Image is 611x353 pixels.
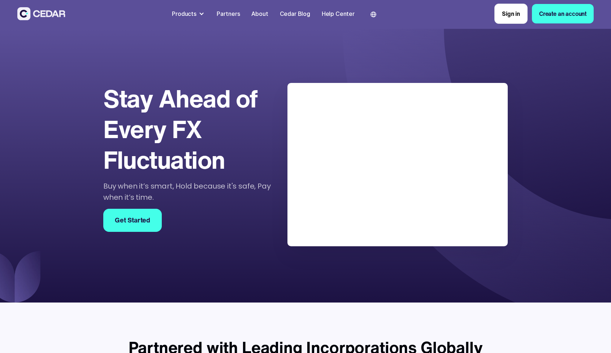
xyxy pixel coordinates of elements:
[169,6,208,21] div: Products
[251,9,268,18] div: About
[103,181,273,203] p: Buy when it’s smart, Hold because it's safe, Pay when it’s time.
[280,9,310,18] div: Cedar Blog
[287,83,508,246] iframe: Introducing Cedar HOLD | Stay Ahead of Every FX Fluctuation
[172,9,196,18] div: Products
[103,209,162,232] a: Get Started
[214,6,243,22] a: Partners
[494,4,528,24] a: Sign in
[248,6,271,22] a: About
[532,4,594,23] a: Create an account
[319,6,357,22] a: Help Center
[217,9,240,18] div: Partners
[103,80,257,177] strong: Stay Ahead of Every FX Fluctuation
[322,9,355,18] div: Help Center
[277,6,313,22] a: Cedar Blog
[370,12,376,17] img: world icon
[502,9,520,18] div: Sign in
[17,7,65,20] img: Cedar Logo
